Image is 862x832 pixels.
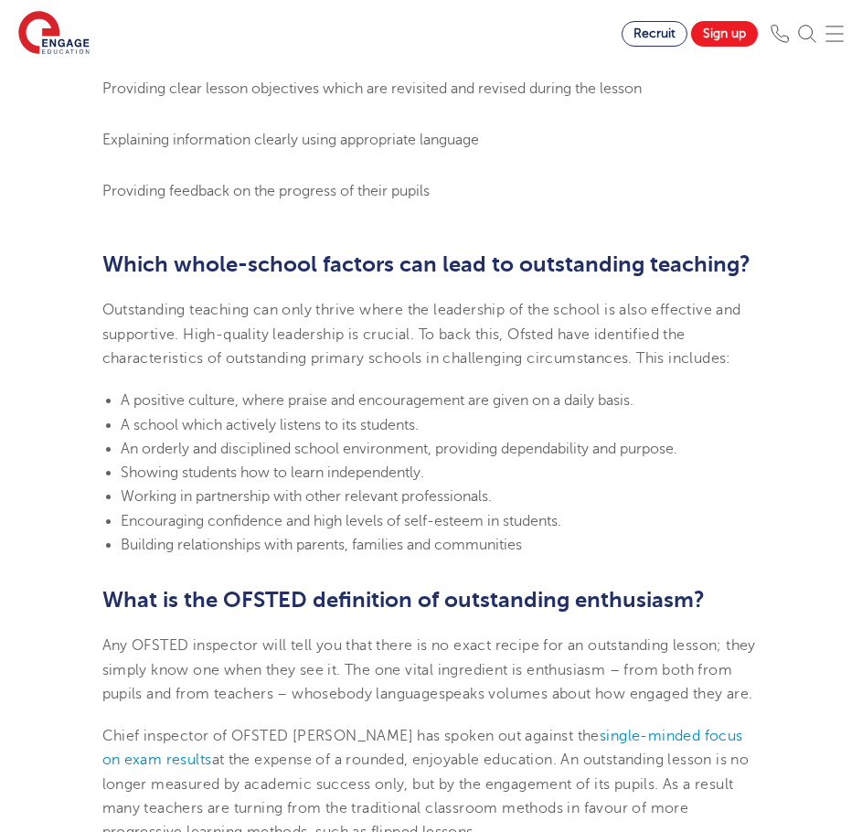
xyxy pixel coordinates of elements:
[825,25,844,43] img: Mobile Menu
[102,587,458,613] span: What is the OFSTED definition of o
[102,132,479,148] span: Explaining information clearly using appropriate language
[439,686,753,702] span: speaks volumes about how engaged they are.
[102,728,600,744] span: Chief inspector of OFSTED [PERSON_NAME] has spoken out against the
[798,25,816,43] img: Search
[102,302,741,367] span: Outstanding teaching can only thrive where the leadership of the school is also effective and sup...
[691,21,758,47] a: Sign up
[102,183,430,199] span: Providing feedback on the progress of their pupils
[458,587,705,613] span: utstanding enthusiasm?
[18,11,90,57] img: Engage Education
[121,513,561,529] span: Encouraging confidence and high levels of self-esteem in students.
[121,441,677,457] span: An orderly and disciplined school environment, providing dependability and purpose.
[633,27,676,40] span: Recruit
[102,637,756,702] span: Any OFSTED inspector will tell you that there is no exact recipe for an outstanding lesson; they ...
[121,392,633,409] span: A positive culture, where praise and encouragement are given on a daily basis.
[121,464,424,481] span: Showing students how to learn independently.
[622,21,687,47] a: Recruit
[771,25,789,43] img: Phone
[121,537,522,553] span: Building relationships with parents, families and communities
[337,686,438,702] span: body language
[121,417,419,433] span: A school which actively listens to its students.
[102,251,750,277] span: Which whole-school factors can lead to outstanding teaching?
[102,80,642,97] span: Providing clear lesson objectives which are revisited and revised during the lesson
[121,488,492,505] span: Working in partnership with other relevant professionals.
